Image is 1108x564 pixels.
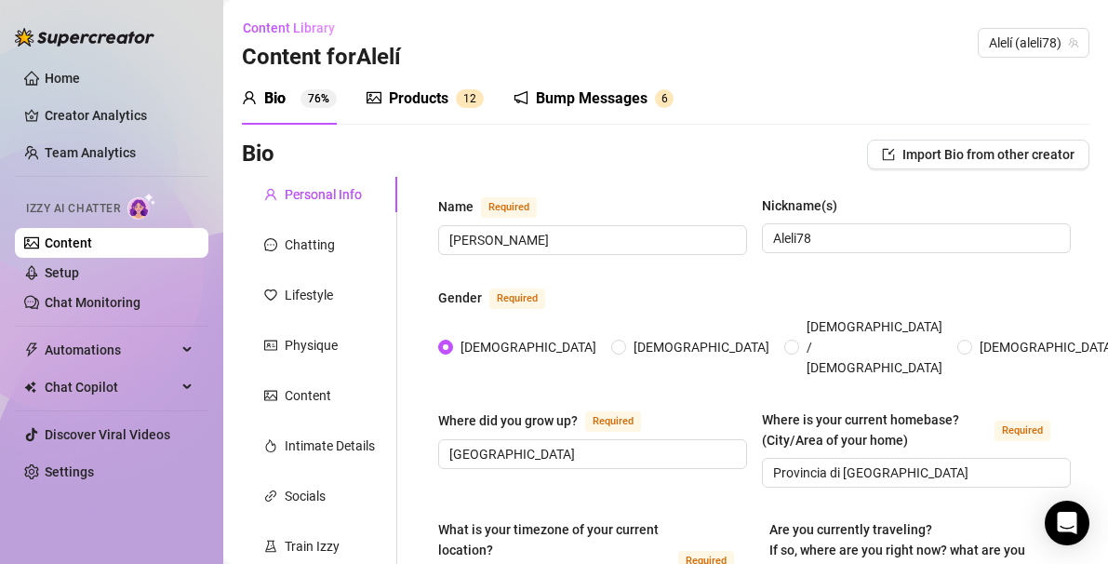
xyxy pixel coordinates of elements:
div: Where is your current homebase? (City/Area of your home) [762,410,987,450]
a: Home [45,71,80,86]
span: message [264,238,277,251]
span: user [264,188,277,201]
button: Import Bio from other creator [867,140,1089,169]
span: team [1068,37,1079,48]
div: Bump Messages [536,87,647,110]
sup: 12 [456,89,484,108]
input: Where did you grow up? [449,444,732,464]
a: Team Analytics [45,145,136,160]
div: Open Intercom Messenger [1045,501,1089,545]
label: Gender [438,287,566,309]
span: import [882,148,895,161]
div: Personal Info [285,184,362,205]
span: 1 [463,92,470,105]
span: Chat Copilot [45,372,177,402]
span: 6 [661,92,668,105]
div: Content [285,385,331,406]
div: Chatting [285,235,335,255]
span: Required [585,411,641,432]
span: picture [367,90,381,105]
sup: 6 [655,89,674,108]
h3: Bio [242,140,274,169]
span: 2 [470,92,476,105]
span: heart [264,289,277,302]
img: logo-BBDzfeDw.svg [15,28,154,47]
div: Gender [438,288,482,308]
div: Products [389,87,448,110]
button: Content Library [242,13,350,43]
h3: Content for Alelí [242,43,401,73]
label: Nickname(s) [762,195,850,216]
span: picture [264,389,277,402]
span: notification [514,90,528,105]
input: Where is your current homebase? (City/Area of your home) [773,463,1056,483]
a: Discover Viral Videos [45,427,170,442]
span: fire [264,439,277,452]
label: Where did you grow up? [438,410,661,432]
span: user [242,90,257,105]
div: Name [438,196,474,217]
span: Required [481,197,537,218]
div: Where did you grow up? [438,410,578,431]
div: Intimate Details [285,436,375,456]
div: Train Izzy [285,536,340,557]
sup: 76% [300,89,337,108]
img: AI Chatter [127,193,156,220]
input: Nickname(s) [773,228,1056,248]
img: Chat Copilot [24,381,36,394]
a: Chat Monitoring [45,295,140,310]
span: experiment [264,540,277,553]
span: Required [995,421,1050,441]
span: idcard [264,339,277,352]
label: Name [438,195,557,218]
div: Lifestyle [285,285,333,305]
span: [DEMOGRAPHIC_DATA] [626,337,777,357]
span: Alelí (aleli78) [989,29,1078,57]
div: Bio [264,87,286,110]
div: Physique [285,335,338,356]
span: Content Library [243,20,335,35]
input: Name [449,230,732,250]
span: Izzy AI Chatter [26,200,120,218]
a: Content [45,235,92,250]
label: Where is your current homebase? (City/Area of your home) [762,410,1071,450]
span: Automations [45,335,177,365]
div: Nickname(s) [762,195,837,216]
span: [DEMOGRAPHIC_DATA] / [DEMOGRAPHIC_DATA] [799,316,950,378]
div: Socials [285,486,326,506]
span: Required [489,289,545,309]
span: link [264,490,277,503]
span: Import Bio from other creator [902,147,1075,162]
a: Settings [45,464,94,479]
span: [DEMOGRAPHIC_DATA] [453,337,604,357]
span: thunderbolt [24,342,39,357]
a: Setup [45,265,79,280]
a: Creator Analytics [45,101,194,130]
